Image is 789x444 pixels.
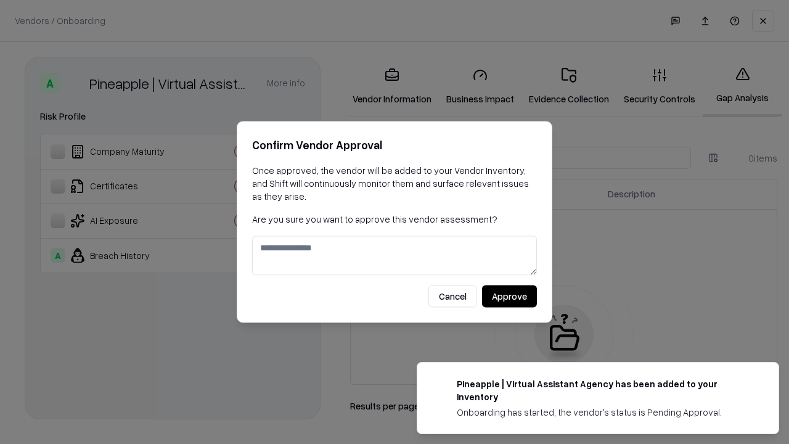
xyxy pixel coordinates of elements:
button: Cancel [428,286,477,308]
p: Are you sure you want to approve this vendor assessment? [252,213,537,226]
h2: Confirm Vendor Approval [252,136,537,154]
div: Pineapple | Virtual Assistant Agency has been added to your inventory [457,377,749,403]
div: Onboarding has started, the vendor's status is Pending Approval. [457,406,749,419]
p: Once approved, the vendor will be added to your Vendor Inventory, and Shift will continuously mon... [252,164,537,203]
button: Approve [482,286,537,308]
img: trypineapple.com [432,377,447,392]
